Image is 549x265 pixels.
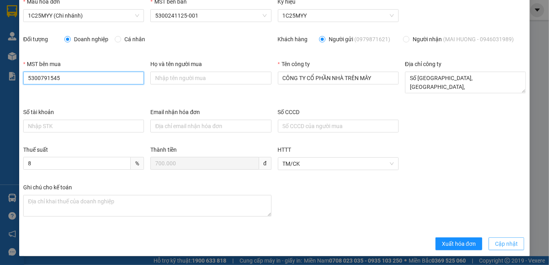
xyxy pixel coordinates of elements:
span: Người nhận [409,35,517,44]
span: (MAI HUONG - 0946031989) [443,36,514,42]
span: 1C25MYY (Chi nhánh) [28,10,139,22]
label: Thuế suất [23,147,48,153]
label: Tên công ty [278,61,310,67]
label: Họ và tên người mua [150,61,202,67]
label: Email nhận hóa đơn [150,109,200,115]
span: Người gửi [325,35,393,44]
input: Thuế suất [23,157,131,170]
label: Số tài khoản [23,109,54,115]
button: Cập nhật [489,237,524,250]
label: HTTT [278,147,291,153]
span: % [131,157,144,170]
label: Thành tiền [150,147,177,153]
input: Họ và tên người mua [150,72,271,84]
input: MST bên mua [23,72,144,84]
label: MST bên mua [23,61,61,67]
button: Xuất hóa đơn [435,237,482,250]
input: Số CCCD [278,120,399,132]
label: Ghi chú cho kế toán [23,184,72,191]
span: (0979871621) [354,36,390,42]
span: 5300241125-001 [155,10,266,22]
span: Cập nhật [495,239,518,248]
span: đ [259,157,272,170]
input: Email nhận hóa đơn [150,120,271,132]
span: Xuất hóa đơn [442,239,476,248]
textarea: Địa chỉ công ty [405,72,526,93]
span: Cá nhân [121,35,148,44]
span: 1C25MYY [283,10,394,22]
input: Tên công ty [278,72,399,84]
span: TM/CK [283,158,394,170]
textarea: Ghi chú đơn hàng Ghi chú cho kế toán [23,195,271,217]
label: Đối tượng [23,36,48,42]
label: Địa chỉ công ty [405,61,441,67]
label: Số CCCD [278,109,300,115]
label: Khách hàng [278,36,308,42]
span: Doanh nghiệp [71,35,112,44]
input: Số tài khoản [23,120,144,132]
